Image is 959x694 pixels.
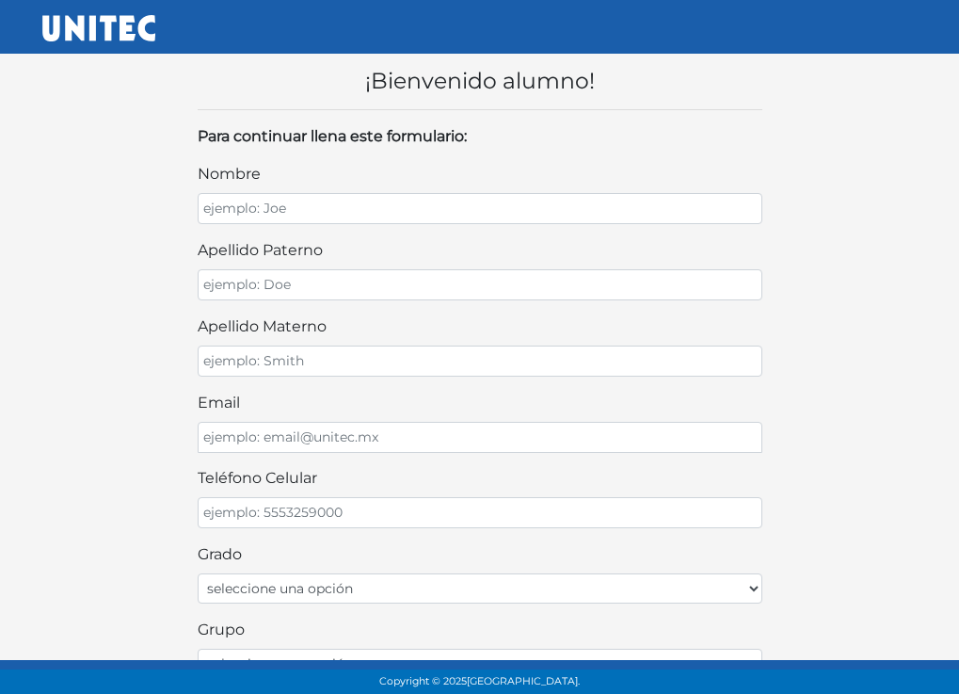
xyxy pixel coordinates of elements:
[198,239,323,262] label: apellido paterno
[198,193,762,224] input: ejemplo: Joe
[198,543,242,566] label: Grado
[198,346,762,377] input: ejemplo: Smith
[198,467,317,490] label: teléfono celular
[198,315,327,338] label: apellido materno
[198,619,245,641] label: Grupo
[198,125,762,148] p: Para continuar llena este formulario:
[198,269,762,300] input: ejemplo: Doe
[198,497,762,528] input: ejemplo: 5553259000
[198,392,240,414] label: email
[42,15,155,41] img: UNITEC
[198,422,762,453] input: ejemplo: email@unitec.mx
[198,68,762,94] h4: ¡Bienvenido alumno!
[467,675,580,687] span: [GEOGRAPHIC_DATA].
[198,163,261,186] label: nombre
